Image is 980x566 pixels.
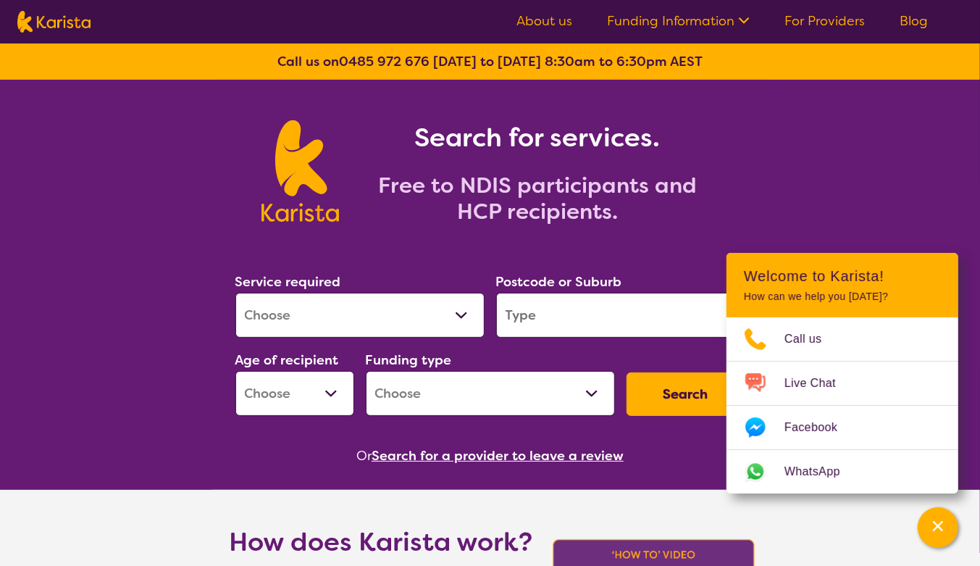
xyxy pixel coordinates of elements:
span: Live Chat [784,373,853,394]
a: Blog [900,12,928,30]
a: About us [516,12,572,30]
img: Karista logo [261,120,339,222]
label: Postcode or Suburb [496,273,622,291]
a: 0485 972 676 [339,53,430,70]
label: Service required [235,273,341,291]
button: Search for a provider to leave a review [372,445,624,467]
input: Type [496,293,745,338]
img: Karista logo [17,11,91,33]
h1: Search for services. [356,120,719,155]
button: Channel Menu [918,507,958,548]
label: Funding type [366,351,452,369]
span: WhatsApp [784,461,858,483]
a: For Providers [784,12,865,30]
span: Facebook [784,417,855,438]
h1: How does Karista work? [230,525,534,559]
b: Call us on [DATE] to [DATE] 8:30am to 6:30pm AEST [277,53,703,70]
ul: Choose channel [726,317,958,494]
button: Search [627,373,745,416]
div: Channel Menu [726,253,958,494]
a: Web link opens in a new tab. [726,450,958,494]
h2: Welcome to Karista! [744,267,941,285]
span: Or [356,445,372,467]
span: Call us [784,328,839,350]
p: How can we help you [DATE]? [744,291,941,303]
label: Age of recipient [235,351,339,369]
h2: Free to NDIS participants and HCP recipients. [356,172,719,225]
a: Funding Information [607,12,750,30]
